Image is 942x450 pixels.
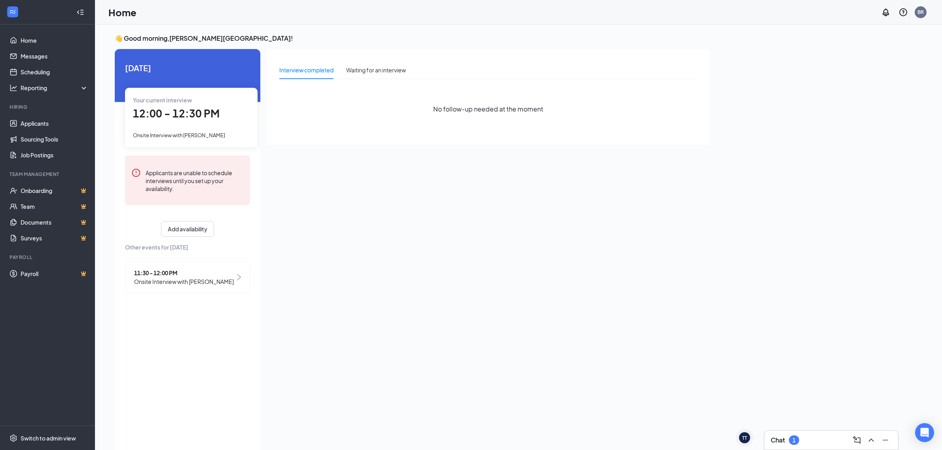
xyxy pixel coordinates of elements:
a: Applicants [21,115,88,131]
a: SurveysCrown [21,230,88,246]
span: 12:00 - 12:30 PM [133,107,220,120]
button: Minimize [879,434,892,446]
div: Team Management [9,171,87,178]
a: Sourcing Tools [21,131,88,147]
a: Home [21,32,88,48]
svg: Minimize [881,435,890,445]
span: 11:30 - 12:00 PM [134,268,234,277]
a: Scheduling [21,64,88,80]
button: ChevronUp [865,434,878,446]
span: Other events for [DATE] [125,243,250,251]
div: Switch to admin view [21,434,76,442]
a: DocumentsCrown [21,214,88,230]
span: Your current interview [133,96,192,104]
svg: Collapse [76,8,84,16]
svg: WorkstreamLogo [9,8,17,16]
svg: Analysis [9,84,17,92]
svg: Notifications [881,8,891,17]
button: Add availability [161,221,214,237]
a: Job Postings [21,147,88,163]
span: No follow-up needed at the moment [433,104,543,114]
div: TT [742,435,747,441]
a: PayrollCrown [21,266,88,282]
div: Interview completed [279,66,334,74]
div: Hiring [9,104,87,110]
div: Payroll [9,254,87,261]
h3: 👋 Good morning, [PERSON_NAME][GEOGRAPHIC_DATA] ! [115,34,710,43]
button: ComposeMessage [851,434,863,446]
div: Waiting for an interview [346,66,406,74]
svg: QuestionInfo [898,8,908,17]
div: BR [917,9,924,15]
svg: Error [131,168,141,178]
div: 1 [792,437,796,444]
a: Messages [21,48,88,64]
svg: Settings [9,434,17,442]
span: Onsite Interview with [PERSON_NAME] [134,277,234,286]
svg: ChevronUp [866,435,876,445]
h1: Home [108,6,136,19]
span: Onsite Interview with [PERSON_NAME] [133,132,225,138]
svg: ComposeMessage [852,435,862,445]
span: [DATE] [125,62,250,74]
div: Applicants are unable to schedule interviews until you set up your availability. [146,168,244,193]
div: Reporting [21,84,89,92]
a: TeamCrown [21,199,88,214]
div: Open Intercom Messenger [915,423,934,442]
a: OnboardingCrown [21,183,88,199]
h3: Chat [771,436,785,444]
